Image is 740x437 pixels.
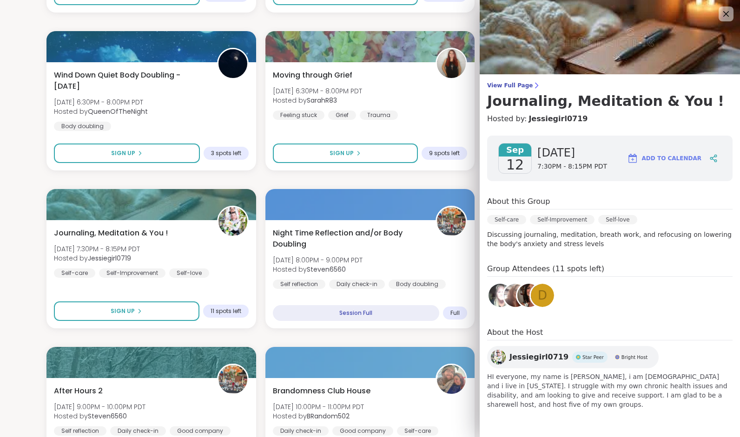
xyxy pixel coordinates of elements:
span: Jessiegirl0719 [509,352,568,363]
div: Daily check-in [329,280,385,289]
div: Self-love [598,215,637,224]
span: [DATE] 9:00PM - 10:00PM PDT [54,402,145,411]
button: Add to Calendar [623,147,706,170]
span: 9 spots left [429,150,460,157]
span: Full [450,309,460,317]
div: Daily check-in [273,426,329,436]
img: SarahR83 [437,49,466,78]
div: Feeling stuck [273,111,324,120]
span: d [538,287,547,305]
img: Jessiegirl0719 [491,350,506,365]
button: Sign Up [273,143,418,163]
span: Sign Up [330,149,354,157]
span: Sign Up [111,307,135,315]
span: Hosted by [273,411,364,421]
h4: Group Attendees (11 spots left) [487,263,733,277]
div: Grief [328,111,356,120]
span: Moving through Grief [273,70,352,81]
span: HI everyone, my name is [PERSON_NAME], i am [DEMOGRAPHIC_DATA] and i live in [US_STATE]. I strugg... [487,372,733,409]
div: Self-care [397,426,438,436]
b: Steven6560 [307,265,346,274]
img: BRandom502 [437,365,466,394]
div: Good company [332,426,393,436]
div: Body doubling [389,280,446,289]
span: Hosted by [54,254,140,263]
div: Self-care [54,268,95,278]
span: [DATE] 8:00PM - 9:00PM PDT [273,255,363,265]
h4: About this Group [487,196,550,207]
b: QueenOfTheNight [88,107,148,116]
img: Bright Host [615,355,620,359]
p: Discussing journaling, meditation, breath work, and refocusing on lowering the body's anxiety and... [487,230,733,248]
a: Jessiegirl0719 [529,113,588,124]
span: Wind Down Quiet Body Doubling - [DATE] [54,70,207,92]
span: 12 [506,157,524,173]
div: Trauma [360,111,398,120]
img: Star Peer [576,355,581,359]
b: BRandom502 [307,411,350,421]
span: Night Time Reflection and/or Body Doubling [273,228,426,250]
img: dodi [504,284,527,307]
span: Sep [499,143,531,157]
img: Steven6560 [218,365,247,394]
div: Session Full [273,305,440,321]
span: Star Peer [582,354,604,361]
a: Suze03 [516,282,542,308]
img: Steven6560 [437,207,466,236]
div: Self-Improvement [530,215,595,224]
div: Self reflection [273,280,325,289]
button: Sign Up [54,143,200,163]
span: Brandomness Club House [273,385,370,397]
span: Bright Host [621,354,647,361]
img: ShareWell Logomark [627,153,638,164]
div: Daily check-in [110,426,166,436]
span: After Hours 2 [54,385,103,397]
a: Jessiegirl0719Jessiegirl0719Star PeerStar PeerBright HostBright Host [487,346,659,368]
span: Add to Calendar [642,154,701,163]
span: [DATE] 7:30PM - 8:15PM PDT [54,244,140,254]
a: d [529,282,555,308]
b: Steven6560 [88,411,127,421]
span: Hosted by [54,411,145,421]
h3: Journaling, Meditation & You ! [487,93,733,110]
a: dodi [502,282,529,308]
span: 3 spots left [211,150,241,157]
span: View Full Page [487,82,733,89]
button: Sign Up [54,301,199,321]
span: Hosted by [54,107,148,116]
span: [DATE] 6:30PM - 8:00PM PDT [54,98,148,107]
span: 11 spots left [211,307,241,315]
div: Good company [170,426,231,436]
div: Self reflection [54,426,106,436]
span: [DATE] 6:30PM - 8:00PM PDT [273,86,362,96]
div: Body doubling [54,122,111,131]
span: Sign Up [111,149,135,157]
span: 7:30PM - 8:15PM PDT [537,162,607,171]
div: Self-Improvement [99,268,165,278]
h4: Hosted by: [487,113,733,124]
img: Jinna [489,284,512,307]
a: View Full PageJournaling, Meditation & You ! [487,82,733,110]
img: QueenOfTheNight [218,49,247,78]
img: Suze03 [517,284,541,307]
b: Jessiegirl0719 [88,254,131,263]
span: Hosted by [273,96,362,105]
div: Self-love [169,268,209,278]
span: Hosted by [273,265,363,274]
b: SarahR83 [307,96,337,105]
a: Jinna [487,282,513,308]
span: [DATE] 10:00PM - 11:00PM PDT [273,402,364,411]
div: Self-care [487,215,526,224]
span: Journaling, Meditation & You ! [54,228,168,239]
img: Jessiegirl0719 [218,207,247,236]
h4: About the Host [487,327,733,340]
span: [DATE] [537,145,607,160]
